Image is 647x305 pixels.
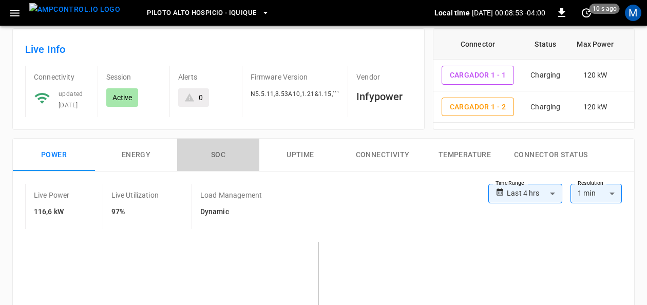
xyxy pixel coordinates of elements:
span: N5.5.11,8.53A10,1.21&1.15,``` [251,90,340,98]
h6: Dynamic [200,206,262,218]
span: updated [DATE] [59,90,83,109]
div: 1 min [570,184,622,203]
p: Alerts [178,72,234,82]
p: Load Management [200,190,262,200]
button: Temperature [424,139,506,171]
button: Connectivity [341,139,424,171]
p: Connectivity [34,72,89,82]
th: Connector [433,29,523,60]
label: Resolution [578,179,603,187]
h6: 97% [111,206,159,218]
div: Last 4 hrs [507,184,562,203]
button: Energy [95,139,177,171]
button: Connector Status [506,139,596,171]
div: 0 [199,92,203,103]
p: Active [112,92,132,103]
h6: 116,6 kW [34,206,70,218]
img: ampcontrol.io logo [29,3,120,16]
td: 120 kW [568,91,621,123]
p: Vendor [356,72,412,82]
button: Power [13,139,95,171]
h6: Live Info [25,41,412,58]
span: Piloto Alto Hospicio - Iquique [147,7,256,19]
th: Max Power [568,29,621,60]
p: Live Utilization [111,190,159,200]
p: Live Power [34,190,70,200]
button: Cargador 1 - 1 [442,66,515,85]
p: Firmware Version [251,72,340,82]
th: Status [522,29,568,60]
h6: Infypower [356,88,412,105]
p: Local time [434,8,470,18]
td: Charging [522,91,568,123]
button: SOC [177,139,259,171]
p: Session [106,72,162,82]
p: [DATE] 00:08:53 -04:00 [472,8,545,18]
label: Time Range [496,179,524,187]
td: Charging [522,60,568,91]
button: set refresh interval [578,5,595,21]
button: Uptime [259,139,341,171]
div: profile-icon [625,5,641,21]
td: 120 kW [568,60,621,91]
span: 10 s ago [589,4,620,14]
button: Piloto Alto Hospicio - Iquique [143,3,274,23]
button: Cargador 1 - 2 [442,98,515,117]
